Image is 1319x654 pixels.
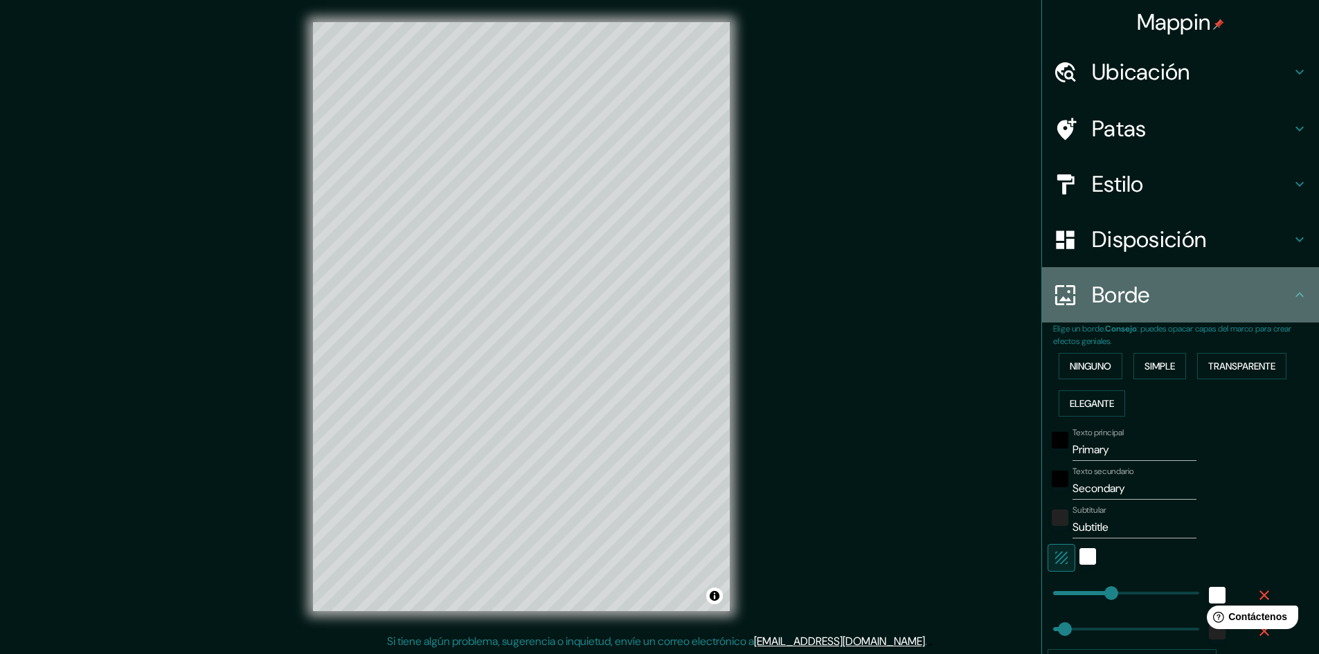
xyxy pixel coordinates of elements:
font: Ninguno [1070,360,1111,372]
font: Si tiene algún problema, sugerencia o inquietud, envíe un correo electrónico a [387,634,754,648]
button: Ninguno [1059,353,1122,379]
div: Disposición [1042,212,1319,267]
button: blanco [1079,548,1096,565]
font: Elegante [1070,397,1114,410]
font: . [929,633,932,648]
button: Elegante [1059,390,1125,417]
font: Simple [1145,360,1175,372]
button: blanco [1209,587,1226,603]
button: negro [1052,471,1068,487]
font: Texto principal [1073,427,1124,438]
button: negro [1052,432,1068,448]
button: color-222222 [1052,509,1068,526]
font: Subtitular [1073,505,1106,516]
font: . [925,634,927,648]
button: Transparente [1197,353,1286,379]
font: Patas [1092,114,1147,143]
font: Borde [1092,280,1150,309]
a: [EMAIL_ADDRESS][DOMAIN_NAME] [754,634,925,648]
font: Texto secundario [1073,466,1134,477]
font: Disposición [1092,225,1206,254]
iframe: Lanzador de widgets de ayuda [1196,600,1304,639]
font: Consejo [1105,323,1137,334]
div: Borde [1042,267,1319,323]
font: : puedes opacar capas del marco para crear efectos geniales. [1053,323,1291,347]
button: Activar o desactivar atribución [706,588,723,604]
div: Ubicación [1042,44,1319,100]
font: Elige un borde. [1053,323,1105,334]
font: Mappin [1137,8,1211,37]
font: . [927,633,929,648]
img: pin-icon.png [1213,19,1224,30]
div: Estilo [1042,156,1319,212]
div: Patas [1042,101,1319,156]
font: Ubicación [1092,57,1190,87]
font: Transparente [1208,360,1275,372]
font: Estilo [1092,170,1144,199]
button: Simple [1133,353,1186,379]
